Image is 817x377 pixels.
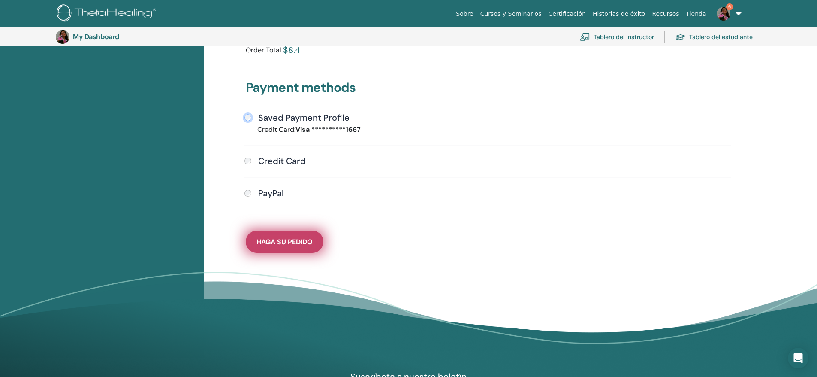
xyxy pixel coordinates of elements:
div: Order Total: [246,43,283,59]
div: $8.4 [283,43,301,56]
img: chalkboard-teacher.svg [580,33,590,41]
h4: PayPal [258,188,284,198]
h3: My Dashboard [73,33,159,41]
div: Credit Card: [251,125,488,135]
a: Tablero del instructor [580,27,654,46]
a: Recursos [648,6,682,22]
img: graduation-cap.svg [675,33,686,41]
a: Cursos y Seminarios [477,6,545,22]
img: logo.png [57,4,159,24]
button: Haga su pedido [246,231,323,253]
a: Tablero del estudiante [675,27,753,46]
img: default.jpg [717,7,730,21]
a: Certificación [545,6,589,22]
a: Sobre [452,6,476,22]
h4: Credit Card [258,156,306,166]
h3: Payment methods [246,80,730,99]
img: default.jpg [56,30,69,44]
span: 6 [726,3,733,10]
a: Historias de éxito [589,6,648,22]
div: Open Intercom Messenger [788,348,808,368]
a: Tienda [683,6,710,22]
h4: Saved Payment Profile [258,112,350,123]
span: Haga su pedido [256,237,313,246]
